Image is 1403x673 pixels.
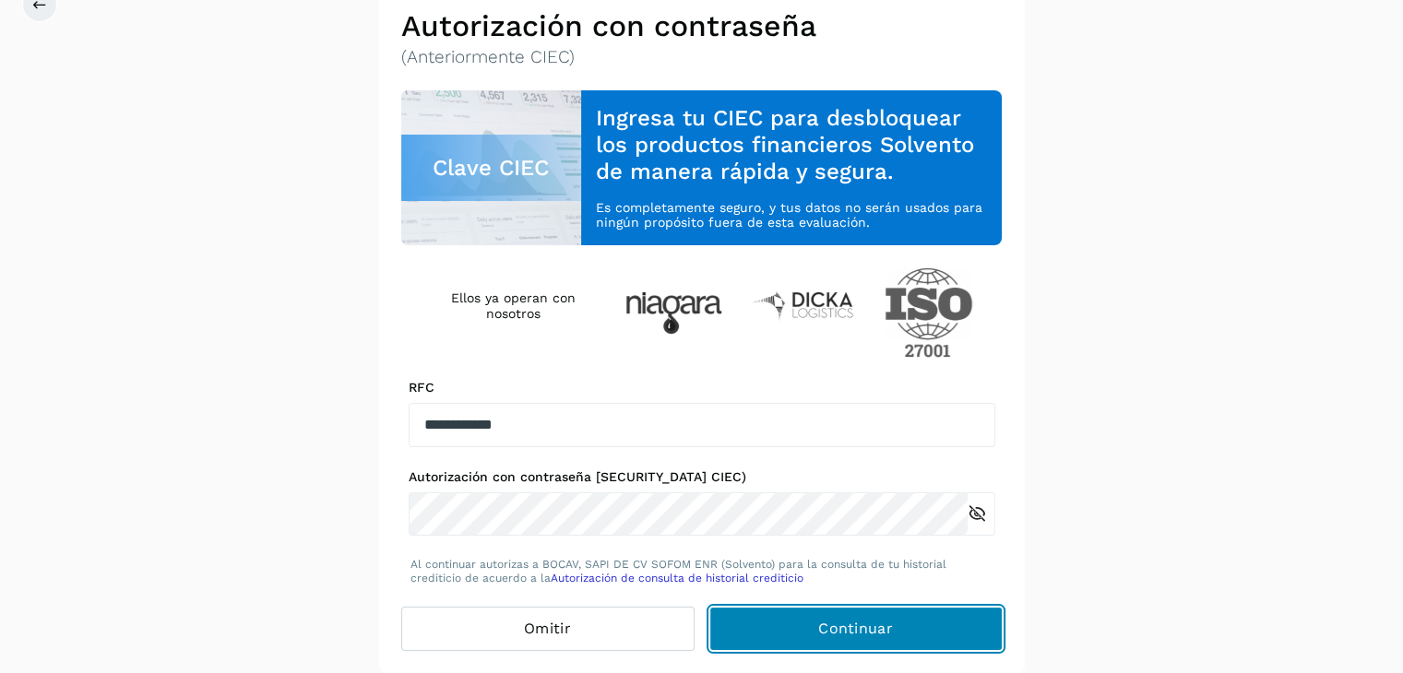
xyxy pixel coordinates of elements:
span: Continuar [818,619,893,639]
label: RFC [409,380,995,396]
p: Al continuar autorizas a BOCAV, SAPI DE CV SOFOM ENR (Solvento) para la consulta de tu historial ... [410,558,993,584]
a: Autorización de consulta de historial crediticio [551,572,803,584]
h3: Ingresa tu CIEC para desbloquear los productos financieros Solvento de manera rápida y segura. [596,105,987,184]
p: (Anteriormente CIEC) [401,47,1003,68]
img: ISO [885,267,973,358]
button: Omitir [401,607,695,651]
img: Niagara [625,292,722,334]
span: Omitir [524,619,571,639]
button: Continuar [709,607,1003,651]
label: Autorización con contraseña [SECURITY_DATA] CIEC) [409,469,995,485]
img: Dicka logistics [752,289,855,321]
div: Clave CIEC [401,135,582,201]
h2: Autorización con contraseña [401,8,1003,43]
p: Es completamente seguro, y tus datos no serán usados para ningún propósito fuera de esta evaluación. [596,200,987,231]
h4: Ellos ya operan con nosotros [431,290,596,322]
